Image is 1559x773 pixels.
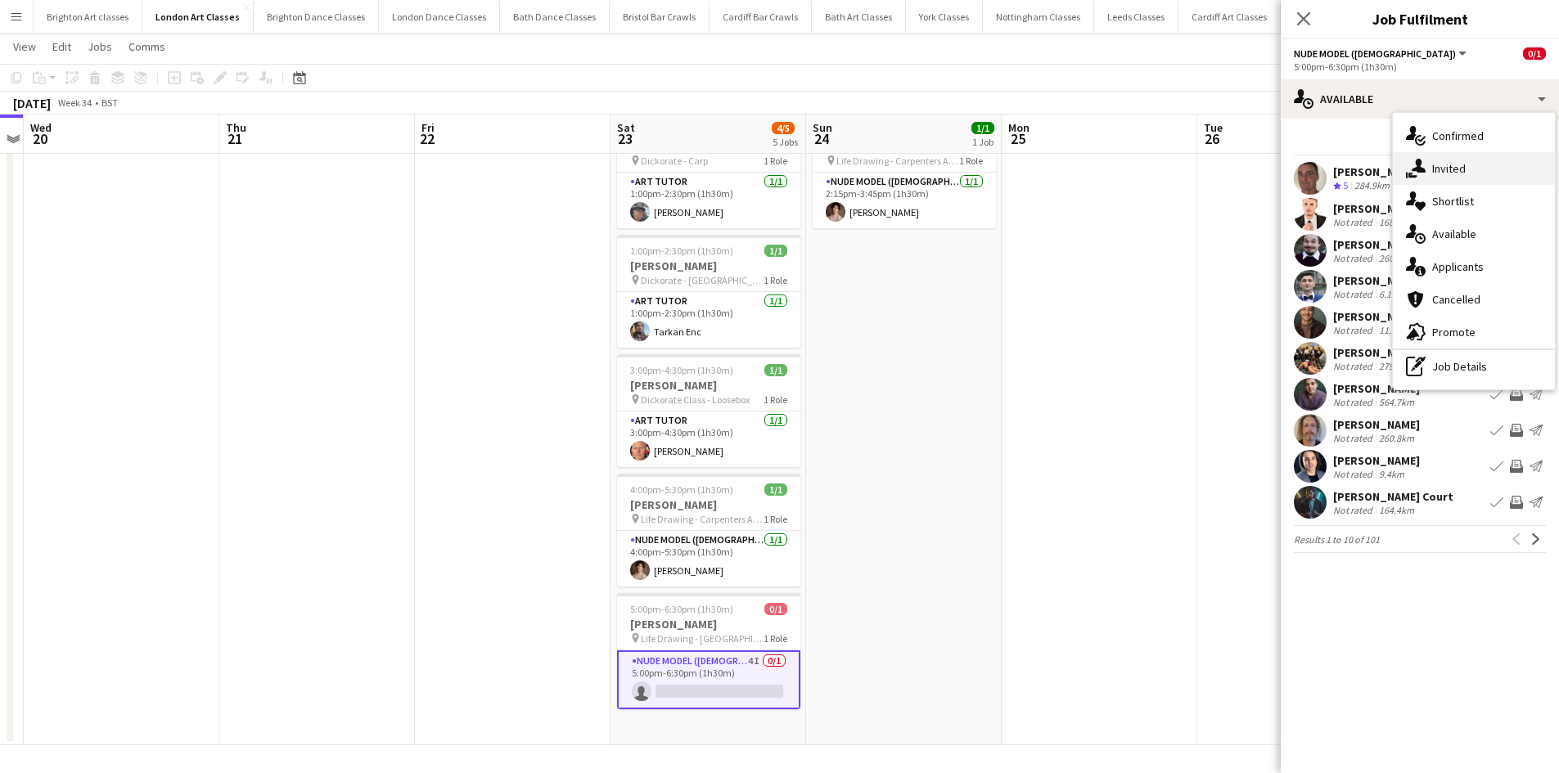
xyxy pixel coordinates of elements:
button: York Classes [906,1,983,33]
span: Life Drawing - [GEOGRAPHIC_DATA] [641,632,764,645]
div: Applicants [1393,250,1555,283]
div: 168km [1376,216,1410,228]
div: 260.9km [1376,252,1417,264]
span: Comms [128,39,165,54]
div: 5 Jobs [773,136,798,148]
div: Invited [1393,152,1555,185]
span: 1 Role [959,155,983,167]
span: Results 1 to 10 of 101 [1294,533,1380,546]
span: Week 34 [54,97,95,109]
div: Not rated [1333,432,1376,444]
div: Not rated [1333,360,1376,372]
span: Edit [52,39,71,54]
div: Available [1393,218,1555,250]
a: Jobs [81,36,119,57]
div: 9.4km [1376,468,1408,480]
h3: [PERSON_NAME] [617,617,800,631]
button: Cardiff Art Classes [1178,1,1281,33]
div: Not rated [1333,396,1376,408]
app-job-card: 2:15pm-3:45pm (1h30m)1/1[PERSON_NAME] Life Drawing - Carpenters Arms1 RoleNude Model ([DEMOGRAPHI... [813,115,996,228]
div: [PERSON_NAME] [1333,345,1420,360]
span: 23 [615,129,635,148]
div: 284.9km [1351,179,1393,193]
div: [PERSON_NAME] Court [1333,489,1453,504]
span: 1 Role [764,155,787,167]
div: [PERSON_NAME] [1333,309,1420,324]
div: 6.1km [1376,288,1408,300]
span: 1/1 [971,122,994,134]
span: Dickorate - [GEOGRAPHIC_DATA] [641,274,764,286]
div: 1:00pm-2:30pm (1h30m)1/1[PERSON_NAME] Dickorate - [GEOGRAPHIC_DATA]1 RoleArt Tutor1/11:00pm-2:30p... [617,235,800,348]
div: 11.8km [1376,324,1413,336]
a: Edit [46,36,78,57]
span: Dickorate - Carp [641,155,708,167]
span: 22 [419,129,435,148]
div: Promote [1393,316,1555,348]
h3: Job Fulfilment [1281,8,1559,29]
span: 0/1 [764,603,787,615]
button: Cardiff Bar Crawls [710,1,812,33]
span: 1 Role [764,393,787,406]
app-job-card: 4:00pm-5:30pm (1h30m)1/1[PERSON_NAME] Life Drawing - Carpenters Arms1 RoleNude Model ([DEMOGRAPHI... [617,474,800,586]
span: Life Drawing - Carpenters Arms [641,513,764,525]
h3: [PERSON_NAME] [617,497,800,512]
span: 1/1 [764,483,787,496]
div: Not rated [1333,504,1376,516]
div: [PERSON_NAME] [1333,164,1420,179]
div: Available [1281,79,1559,119]
div: Not rated [1333,252,1376,264]
app-card-role: Art Tutor1/13:00pm-4:30pm (1h30m)[PERSON_NAME] [617,411,800,467]
span: Dickorate Class - Loosebox [641,393,750,406]
span: 1/1 [764,364,787,376]
span: 0/1 [1523,47,1546,60]
button: Bath Art Classes [812,1,906,33]
div: Cancelled [1393,283,1555,316]
span: 21 [223,129,246,148]
span: Sat [617,120,635,135]
div: [PERSON_NAME] [1333,237,1420,252]
div: [DATE] [13,95,51,111]
span: Life Drawing - Carpenters Arms [836,155,959,167]
h3: [PERSON_NAME] [617,378,800,393]
span: 4/5 [772,122,795,134]
a: Comms [122,36,172,57]
button: Brighton Art classes [34,1,142,33]
div: Not rated [1333,324,1376,336]
app-card-role: Nude Model ([DEMOGRAPHIC_DATA])4I0/15:00pm-6:30pm (1h30m) [617,650,800,709]
span: 25 [1006,129,1030,148]
app-card-role: Nude Model ([DEMOGRAPHIC_DATA])1/12:15pm-3:45pm (1h30m)[PERSON_NAME] [813,173,996,228]
span: 4:00pm-5:30pm (1h30m) [630,483,733,496]
span: 1:00pm-2:30pm (1h30m) [630,245,733,257]
span: 1 Role [764,632,787,645]
span: View [13,39,36,54]
div: 1 Job [972,136,994,148]
app-job-card: 5:00pm-6:30pm (1h30m)0/1[PERSON_NAME] Life Drawing - [GEOGRAPHIC_DATA]1 RoleNude Model ([DEMOGRAP... [617,593,800,709]
span: Jobs [88,39,112,54]
div: 5:00pm-6:30pm (1h30m) [1294,61,1546,73]
span: 20 [28,129,52,148]
span: 1/1 [764,245,787,257]
button: London Dance Classes [379,1,500,33]
div: [PERSON_NAME] [1333,453,1420,468]
span: 5:00pm-6:30pm (1h30m) [630,603,733,615]
div: [PERSON_NAME] [1333,201,1420,216]
span: Wed [30,120,52,135]
a: View [7,36,43,57]
span: Thu [226,120,246,135]
app-card-role: Art Tutor1/11:00pm-2:30pm (1h30m)Tarkan Enc [617,292,800,348]
button: London Art Classes [142,1,254,33]
h3: [PERSON_NAME] [617,258,800,273]
app-card-role: Nude Model ([DEMOGRAPHIC_DATA])1/14:00pm-5:30pm (1h30m)[PERSON_NAME] [617,531,800,586]
app-card-role: Art Tutor1/11:00pm-2:30pm (1h30m)[PERSON_NAME] [617,173,800,228]
span: 5 [1343,179,1348,191]
div: 164.4km [1376,504,1417,516]
div: [PERSON_NAME] [1333,381,1420,396]
span: 1 Role [764,513,787,525]
div: 1:00pm-2:30pm (1h30m)1/1[PERSON_NAME] Dickorate - Carp1 RoleArt Tutor1/11:00pm-2:30pm (1h30m)[PER... [617,115,800,228]
button: Bath Dance Classes [500,1,610,33]
div: Confirmed [1393,119,1555,152]
span: 24 [810,129,832,148]
span: Fri [421,120,435,135]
